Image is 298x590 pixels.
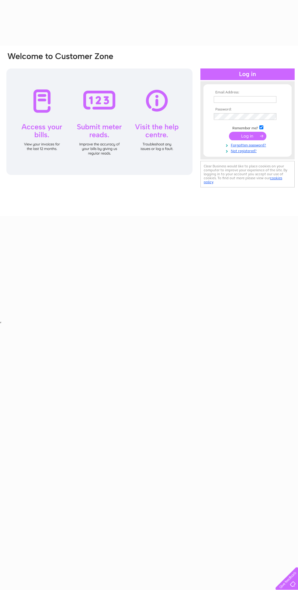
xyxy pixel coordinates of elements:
a: Not registered? [214,148,283,153]
a: Forgotten password? [214,142,283,148]
td: Remember me? [212,124,283,131]
th: Email Address: [212,90,283,95]
div: Clear Business would like to place cookies on your computer to improve your experience of the sit... [200,161,295,187]
input: Submit [229,132,266,140]
a: cookies policy [204,176,282,184]
th: Password: [212,107,283,112]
